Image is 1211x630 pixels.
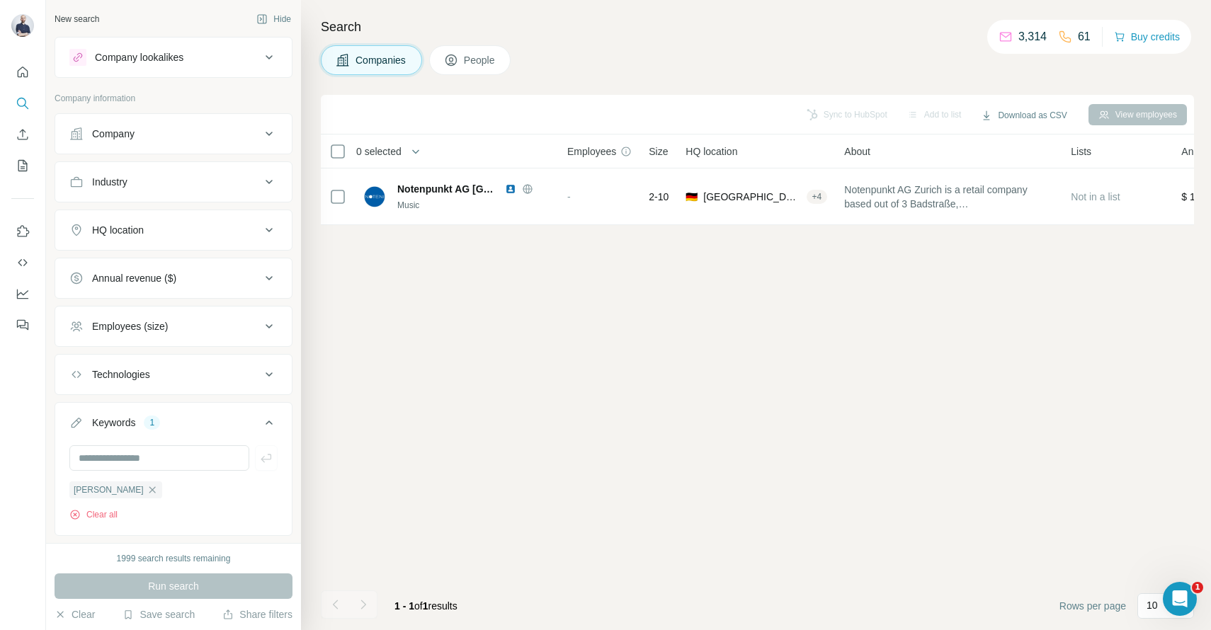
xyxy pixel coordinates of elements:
[505,183,516,195] img: LinkedIn logo
[356,53,407,67] span: Companies
[363,185,386,208] img: Logo of Notenpunkt AG Zurich
[11,122,34,147] button: Enrich CSV
[11,250,34,275] button: Use Surfe API
[414,600,423,612] span: of
[74,483,144,496] span: [PERSON_NAME]
[11,153,34,178] button: My lists
[246,8,301,30] button: Hide
[1059,599,1126,613] span: Rows per page
[686,190,698,204] span: 🇩🇪
[1078,28,1091,45] p: 61
[55,406,292,445] button: Keywords1
[394,600,457,612] span: results
[1147,598,1158,612] p: 10
[1192,582,1203,593] span: 1
[11,59,34,85] button: Quick start
[567,191,571,202] span: -
[844,144,870,159] span: About
[11,312,34,338] button: Feedback
[117,552,231,565] div: 1999 search results remaining
[686,144,737,159] span: HQ location
[423,600,428,612] span: 1
[397,182,498,196] span: Notenpunkt AG [GEOGRAPHIC_DATA]
[567,144,616,159] span: Employees
[1114,27,1180,47] button: Buy credits
[55,92,292,105] p: Company information
[55,165,292,199] button: Industry
[95,50,183,64] div: Company lookalikes
[92,271,176,285] div: Annual revenue ($)
[649,144,668,159] span: Size
[1071,144,1091,159] span: Lists
[55,13,99,25] div: New search
[123,607,195,622] button: Save search
[92,319,168,333] div: Employees (size)
[92,367,150,382] div: Technologies
[144,416,160,429] div: 1
[55,357,292,391] button: Technologies
[55,117,292,151] button: Company
[55,213,292,247] button: HQ location
[55,607,95,622] button: Clear
[92,223,144,237] div: HQ location
[92,175,127,189] div: Industry
[11,281,34,307] button: Dashboard
[11,91,34,116] button: Search
[1071,191,1120,202] span: Not in a list
[356,144,402,159] span: 0 selected
[11,14,34,37] img: Avatar
[844,183,1054,211] span: Notenpunkt AG Zurich is a retail company based out of 3 Badstraße, [GEOGRAPHIC_DATA], [GEOGRAPHIC...
[69,508,118,521] button: Clear all
[92,416,135,430] div: Keywords
[464,53,496,67] span: People
[703,190,800,204] span: [GEOGRAPHIC_DATA], [GEOGRAPHIC_DATA]
[55,40,292,74] button: Company lookalikes
[55,309,292,343] button: Employees (size)
[807,190,828,203] div: + 4
[321,17,1194,37] h4: Search
[649,190,669,204] span: 2-10
[394,600,414,612] span: 1 - 1
[397,199,550,212] div: Music
[1018,28,1047,45] p: 3,314
[1163,582,1197,616] iframe: Intercom live chat
[222,607,292,622] button: Share filters
[55,261,292,295] button: Annual revenue ($)
[92,127,135,141] div: Company
[971,105,1076,126] button: Download as CSV
[11,219,34,244] button: Use Surfe on LinkedIn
